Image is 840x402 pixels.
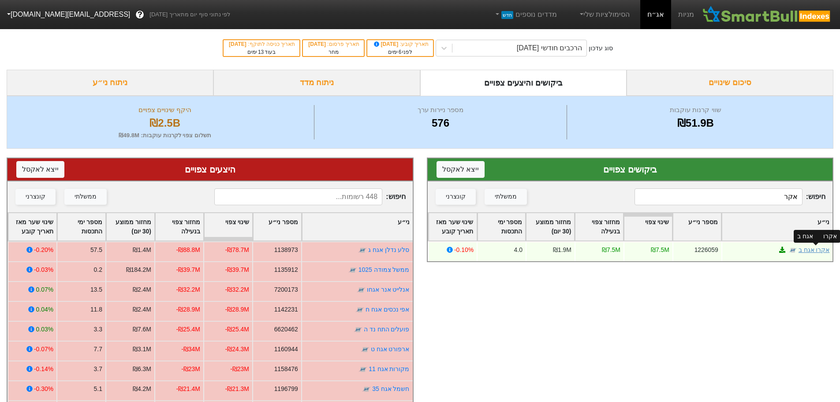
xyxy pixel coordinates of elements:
[694,245,718,255] div: 1226059
[133,325,151,334] div: ₪7.6M
[308,41,327,47] span: [DATE]
[357,286,366,294] img: tase link
[181,345,200,354] div: -₪34M
[34,245,53,255] div: -0.20%
[366,306,410,313] a: אפי נכסים אגח ח
[569,105,822,115] div: שווי קרנות עוקבות
[274,364,298,374] div: 1158476
[274,245,298,255] div: 1138973
[64,189,107,205] button: ממשלתי
[371,346,410,353] a: ארפורט אגח ט
[16,163,404,176] div: היצעים צפויים
[57,213,105,240] div: Toggle SortBy
[253,213,301,240] div: Toggle SortBy
[133,345,151,354] div: ₪3.1M
[75,192,97,202] div: ממשלתי
[149,10,230,19] span: לפי נתוני סוף יום מתאריך [DATE]
[133,245,151,255] div: ₪1.4M
[214,188,405,205] span: חיפוש :
[106,213,154,240] div: Toggle SortBy
[701,6,833,23] img: SmartBull
[798,246,829,253] a: אקרו אגח ב
[36,325,53,334] div: 0.03%
[274,285,298,294] div: 7200173
[478,213,526,240] div: Toggle SortBy
[138,9,142,21] span: ?
[155,213,203,240] div: Toggle SortBy
[635,188,825,205] span: חיפוש :
[437,161,485,178] button: ייצא לאקסל
[635,188,803,205] input: 128 רשומות...
[94,265,102,274] div: 0.2
[176,384,200,394] div: -₪21.4M
[258,49,264,55] span: 13
[575,6,634,23] a: הסימולציות שלי
[358,246,367,255] img: tase link
[399,49,402,55] span: 6
[364,326,410,333] a: פועלים התח נד ה
[225,345,249,354] div: -₪24.3M
[302,213,413,240] div: Toggle SortBy
[176,265,200,274] div: -₪39.7M
[589,44,613,53] div: סוג עדכון
[34,384,53,394] div: -0.30%
[274,384,298,394] div: 1196799
[133,285,151,294] div: ₪2.4M
[788,246,797,255] img: tase link
[501,11,513,19] span: חדש
[90,305,102,314] div: 11.8
[94,345,102,354] div: 7.7
[348,266,357,274] img: tase link
[274,265,298,274] div: 1135912
[34,265,53,274] div: -0.03%
[18,115,312,131] div: ₪2.5B
[274,345,298,354] div: 1160944
[126,265,151,274] div: ₪184.2M
[601,245,620,255] div: ₪7.5M
[214,188,382,205] input: 448 רשומות...
[36,285,53,294] div: 0.07%
[362,385,371,394] img: tase link
[34,364,53,374] div: -0.14%
[627,70,833,96] div: סיכום שינויים
[16,161,64,178] button: ייצא לאקסל
[354,325,362,334] img: tase link
[446,192,466,202] div: קונצרני
[358,266,410,273] a: ממשל צמודה 1025
[437,163,824,176] div: ביקושים צפויים
[228,40,295,48] div: תאריך כניסה לתוקף :
[204,213,252,240] div: Toggle SortBy
[26,192,45,202] div: קונצרני
[176,285,200,294] div: -₪32.2M
[650,245,669,255] div: ₪7.5M
[575,213,623,240] div: Toggle SortBy
[355,305,364,314] img: tase link
[358,365,367,374] img: tase link
[317,105,564,115] div: מספר ניירות ערך
[94,325,102,334] div: 3.3
[133,305,151,314] div: ₪2.4M
[230,364,249,374] div: -₪23M
[495,192,517,202] div: ממשלתי
[372,385,409,392] a: חשמל אגח 35
[228,48,295,56] div: בעוד ימים
[8,213,56,240] div: Toggle SortBy
[229,41,248,47] span: [DATE]
[36,305,53,314] div: 0.04%
[329,49,339,55] span: מחר
[317,115,564,131] div: 576
[225,265,249,274] div: -₪39.7M
[368,246,410,253] a: סלע נדלן אגח ג
[7,70,213,96] div: ניתוח ני״ע
[213,70,420,96] div: ניתוח מדד
[225,285,249,294] div: -₪32.2M
[361,345,370,354] img: tase link
[514,245,522,255] div: 4.0
[181,364,200,374] div: -₪23M
[94,384,102,394] div: 5.1
[225,305,249,314] div: -₪28.9M
[90,285,102,294] div: 13.5
[454,245,473,255] div: -0.10%
[225,384,249,394] div: -₪21.3M
[90,245,102,255] div: 57.5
